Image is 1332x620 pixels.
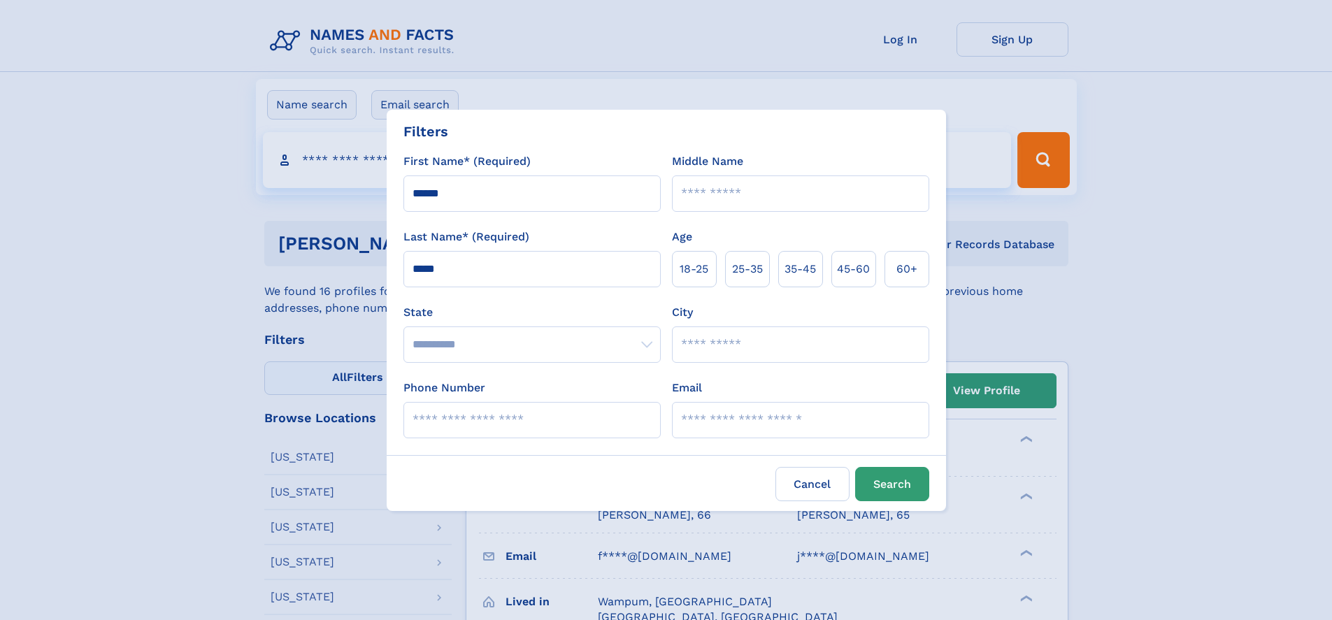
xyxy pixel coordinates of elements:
[403,304,661,321] label: State
[403,380,485,396] label: Phone Number
[672,153,743,170] label: Middle Name
[403,121,448,142] div: Filters
[672,304,693,321] label: City
[672,380,702,396] label: Email
[855,467,929,501] button: Search
[896,261,917,277] span: 60+
[775,467,850,501] label: Cancel
[680,261,708,277] span: 18‑25
[403,229,529,245] label: Last Name* (Required)
[785,261,816,277] span: 35‑45
[403,153,531,170] label: First Name* (Required)
[672,229,692,245] label: Age
[837,261,870,277] span: 45‑60
[732,261,763,277] span: 25‑35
